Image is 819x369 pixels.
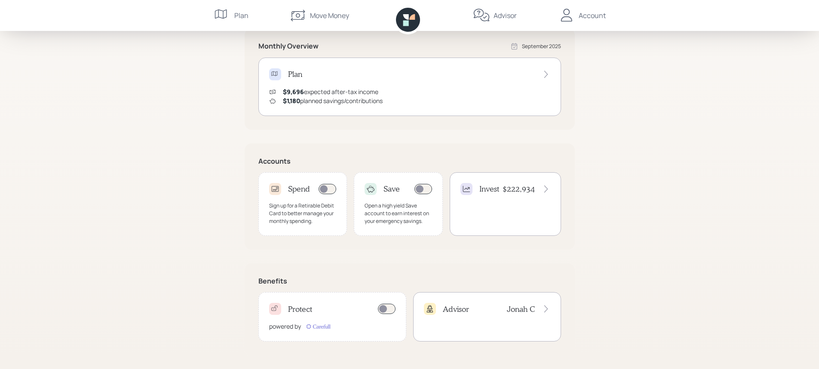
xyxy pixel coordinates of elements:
h4: Advisor [443,305,469,314]
div: planned savings/contributions [283,96,383,105]
div: Advisor [494,10,517,21]
div: Move Money [310,10,349,21]
h4: Spend [288,184,310,194]
h4: $222,934 [503,184,535,194]
span: $9,696 [283,88,304,96]
h4: Jonah C [507,305,535,314]
div: Open a high yield Save account to earn interest on your emergency savings. [365,202,432,225]
span: $1,180 [283,97,300,105]
h5: Accounts [258,157,561,165]
div: powered by [269,322,301,331]
h5: Monthly Overview [258,42,319,50]
h4: Plan [288,70,302,79]
h4: Protect [288,305,312,314]
h5: Benefits [258,277,561,285]
h4: Save [383,184,400,194]
div: Account [579,10,606,21]
div: September 2025 [522,43,561,50]
h4: Invest [479,184,499,194]
img: carefull-M2HCGCDH.digested.png [304,322,332,331]
div: Sign up for a Retirable Debit Card to better manage your monthly spending. [269,202,337,225]
div: expected after-tax income [283,87,378,96]
div: Plan [234,10,248,21]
